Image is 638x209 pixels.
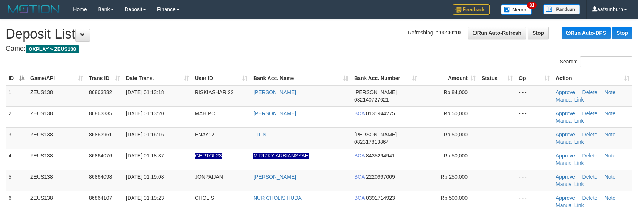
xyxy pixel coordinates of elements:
strong: 00:00:10 [440,30,461,36]
a: Approve [556,195,575,201]
span: ENAY12 [195,132,215,137]
a: Note [605,174,616,180]
a: Note [605,195,616,201]
a: Note [605,110,616,116]
h4: Game: [6,45,632,53]
td: ZEUS138 [27,149,86,170]
a: Manual Link [556,181,584,187]
span: Rp 50,000 [443,132,468,137]
td: 4 [6,149,27,170]
span: [DATE] 01:18:37 [126,153,164,159]
a: Approve [556,153,575,159]
td: - - - [516,170,553,191]
span: 86863832 [89,89,112,95]
td: - - - [516,127,553,149]
span: [PERSON_NAME] [354,89,397,95]
a: Note [605,132,616,137]
span: Rp 50,000 [443,153,468,159]
a: [PERSON_NAME] [253,110,296,116]
span: Rp 500,000 [441,195,468,201]
th: Amount: activate to sort column ascending [420,72,479,85]
span: MAHIPO [195,110,215,116]
a: TITIN [253,132,266,137]
td: 5 [6,170,27,191]
a: Delete [582,195,597,201]
td: ZEUS138 [27,170,86,191]
a: Delete [582,110,597,116]
a: Note [605,153,616,159]
span: 86864098 [89,174,112,180]
a: Stop [612,27,632,39]
a: Note [605,89,616,95]
label: Search: [560,56,632,67]
a: Approve [556,174,575,180]
th: Action: activate to sort column ascending [553,72,632,85]
th: Bank Acc. Number: activate to sort column ascending [351,72,420,85]
a: Manual Link [556,160,584,166]
span: Nama rekening ada tanda titik/strip, harap diedit [195,153,222,159]
span: [DATE] 01:13:20 [126,110,164,116]
th: Op: activate to sort column ascending [516,72,553,85]
td: - - - [516,85,553,107]
span: BCA [354,174,365,180]
span: OXPLAY > ZEUS138 [26,45,79,53]
th: Trans ID: activate to sort column ascending [86,72,123,85]
th: Game/API: activate to sort column ascending [27,72,86,85]
a: Manual Link [556,202,584,208]
td: - - - [516,149,553,170]
a: [PERSON_NAME] [253,89,296,95]
img: Button%20Memo.svg [501,4,532,15]
span: 31 [527,2,537,9]
a: Approve [556,89,575,95]
span: Copy 8435294941 to clipboard [366,153,395,159]
span: Copy 082317813864 to clipboard [354,139,389,145]
a: Approve [556,110,575,116]
span: Copy 0131944275 to clipboard [366,110,395,116]
span: Rp 50,000 [443,110,468,116]
img: Feedback.jpg [453,4,490,15]
td: 2 [6,106,27,127]
td: ZEUS138 [27,85,86,107]
th: ID: activate to sort column descending [6,72,27,85]
span: BCA [354,110,365,116]
th: Status: activate to sort column ascending [479,72,516,85]
th: Bank Acc. Name: activate to sort column ascending [250,72,351,85]
a: Delete [582,132,597,137]
a: Delete [582,174,597,180]
img: panduan.png [543,4,580,14]
input: Search: [580,56,632,67]
span: [DATE] 01:19:23 [126,195,164,201]
th: Date Trans.: activate to sort column ascending [123,72,192,85]
span: Copy 082140727621 to clipboard [354,97,389,103]
span: Copy 2220997009 to clipboard [366,174,395,180]
span: CHOLIS [195,195,214,201]
span: BCA [354,153,365,159]
span: RISKIASHARI22 [195,89,233,95]
a: Manual Link [556,118,584,124]
td: ZEUS138 [27,106,86,127]
th: User ID: activate to sort column ascending [192,72,250,85]
span: Refreshing in: [408,30,461,36]
span: Copy 0391714923 to clipboard [366,195,395,201]
a: Run Auto-DPS [562,27,611,39]
a: Manual Link [556,97,584,103]
span: Rp 84,000 [443,89,468,95]
a: Run Auto-Refresh [468,27,526,39]
span: 86863835 [89,110,112,116]
a: Manual Link [556,139,584,145]
td: - - - [516,106,553,127]
a: Delete [582,89,597,95]
a: [PERSON_NAME] [253,174,296,180]
h1: Deposit List [6,27,632,42]
span: [DATE] 01:19:08 [126,174,164,180]
span: BCA [354,195,365,201]
span: 86863961 [89,132,112,137]
span: [DATE] 01:13:18 [126,89,164,95]
td: 3 [6,127,27,149]
img: MOTION_logo.png [6,4,62,15]
a: NUR CHOLIS HUDA [253,195,302,201]
a: M.RIZKY ARBIANSYAH [253,153,309,159]
a: Stop [528,27,549,39]
span: Rp 250,000 [441,174,468,180]
span: JONPAIJAN [195,174,223,180]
